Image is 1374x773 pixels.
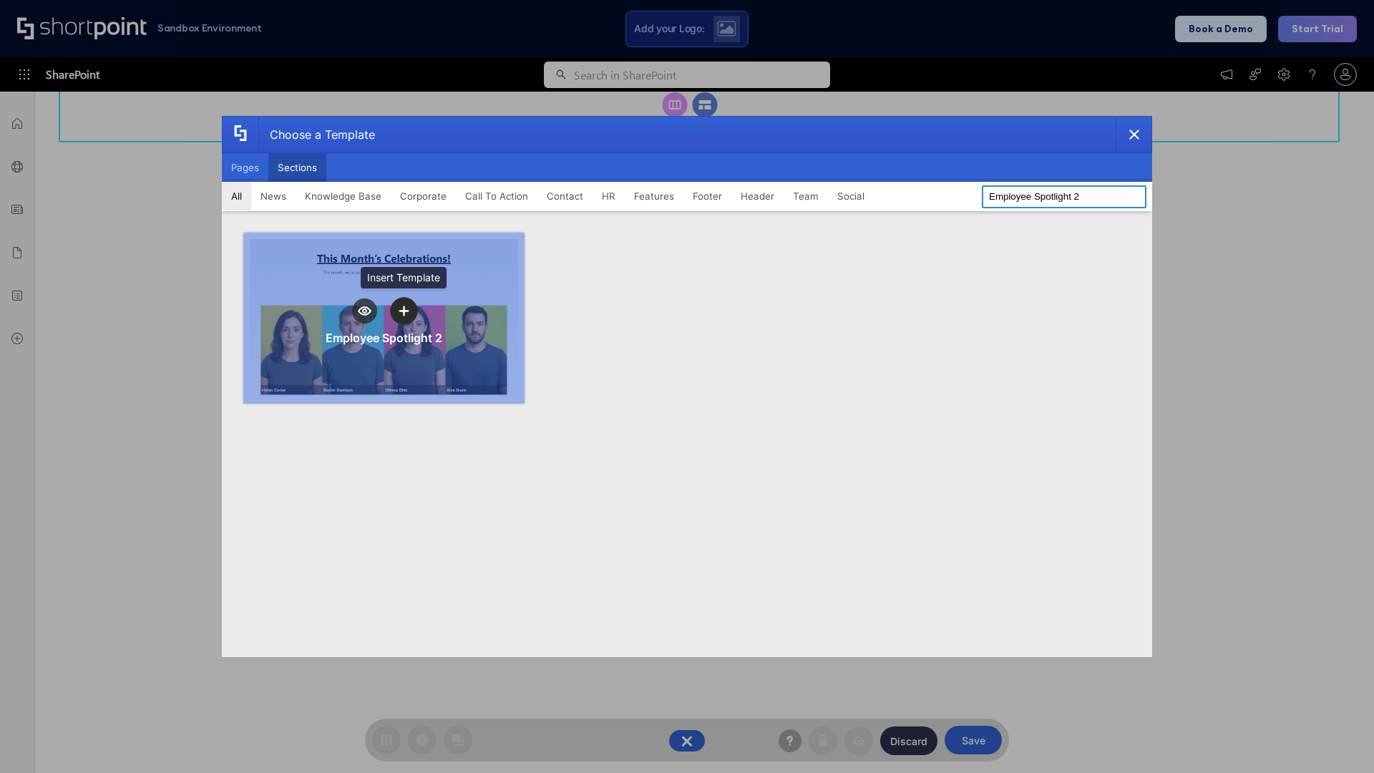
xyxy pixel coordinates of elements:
button: Social [828,182,874,210]
div: Choose a Template [258,117,375,152]
button: Header [731,182,784,210]
button: Features [625,182,683,210]
button: Knowledge Base [296,182,391,210]
input: Search [982,185,1146,208]
button: All [222,182,251,210]
button: Team [784,182,828,210]
button: Call To Action [456,182,537,210]
div: template selector [222,116,1152,657]
button: News [251,182,296,210]
button: Footer [683,182,731,210]
button: HR [593,182,625,210]
button: Corporate [391,182,456,210]
button: Contact [537,182,593,210]
iframe: Chat Widget [1302,704,1374,773]
button: Sections [268,153,326,182]
div: Employee Spotlight 2 [326,331,442,345]
button: Pages [222,153,268,182]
